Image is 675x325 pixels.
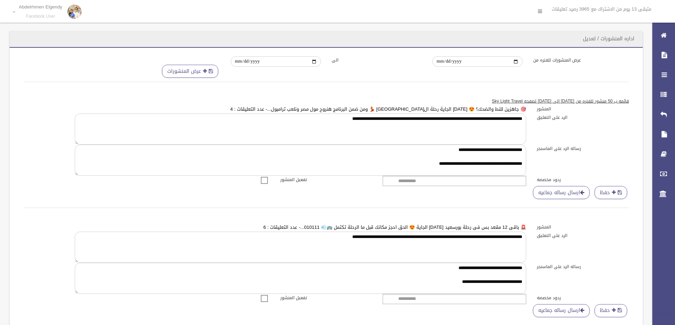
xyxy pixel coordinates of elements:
[326,56,427,64] label: الى
[531,176,634,184] label: ردود مخصصه
[19,4,62,10] p: Abdelrhmen Elgendy
[574,32,643,46] header: اداره المنشورات / تعديل
[595,304,627,317] button: حفظ
[528,56,629,64] label: عرض المنشورات للفتره من
[275,294,378,302] label: تفعيل المنشور
[531,223,634,231] label: المنشور
[531,294,634,302] label: ردود مخصصه
[531,114,634,121] label: الرد على التعليق
[275,176,378,184] label: تفعيل المنشور
[533,304,590,317] a: ارسال رساله جماعيه
[531,263,634,271] label: رساله الرد على الماسنجر
[492,97,629,105] u: قائمه ب 50 منشور للفتره من [DATE] الى [DATE] لصفحه Sky Light Travel
[263,223,526,232] a: 🚨 باقى 12 مقعد بس فى رحلة بورسعيد [DATE] الجاية 😍 الحق احجز مكانك قبل ما الرحلة تكتمل 🚌💨 010111.....
[533,186,590,199] a: ارسال رساله جماعيه
[531,232,634,239] label: الرد على التعليق
[595,186,627,199] button: حفظ
[531,105,634,113] label: المنشور
[230,105,526,114] a: 🎯 جاهزين للنط والضحك؟ 😍 [DATE] الجاية رحلة ال[GEOGRAPHIC_DATA] 💃 ومن ضمن البرنامج هنروح مول مصر و...
[19,14,62,19] small: Facebook User
[531,145,634,152] label: رساله الرد على الماسنجر
[162,65,218,78] button: عرض المنشورات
